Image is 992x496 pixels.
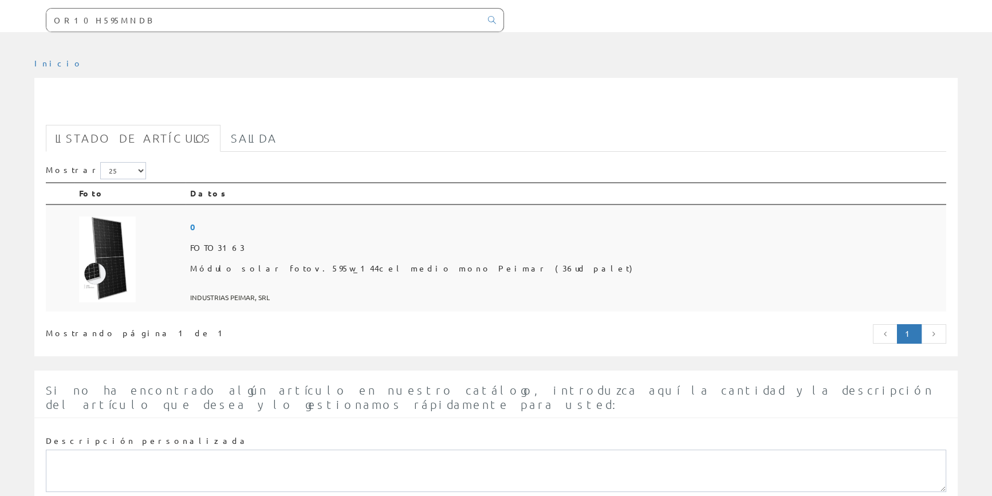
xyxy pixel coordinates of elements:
[190,188,230,198] font: Datos
[79,216,136,302] img: Foto artículo Módulo solar fotov.595w_144cel medio mono Peimar (36ud palet) (99.01768172888x150)
[904,328,914,338] font: 1
[190,293,270,302] font: INDUSTRIAS PEIMAR, SRL
[46,328,227,338] font: Mostrando página 1 de 1
[46,164,100,174] font: Mostrar
[34,58,83,68] a: Inicio
[55,131,211,145] font: Listado de artículos
[190,242,245,253] font: FOTO3163
[100,162,146,179] select: Mostrar
[46,435,249,446] font: Descripción personalizada
[190,263,632,273] font: Módulo solar fotov.595w_144cel medio mono Peimar (36ud palet)
[897,324,922,344] a: Página actual
[79,188,105,198] font: Foto
[190,221,195,233] font: 0
[46,383,933,411] font: Si no ha encontrado algún artículo en nuestro catálogo, introduzca aquí la cantidad y la descripc...
[873,324,898,344] a: Página anterior
[921,324,946,344] a: Página siguiente
[46,9,481,32] input: Buscar ...
[46,125,221,152] a: Listado de artículos
[231,131,277,145] font: Salida
[222,125,286,152] a: Salida
[46,95,206,119] font: OR10H595MNDB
